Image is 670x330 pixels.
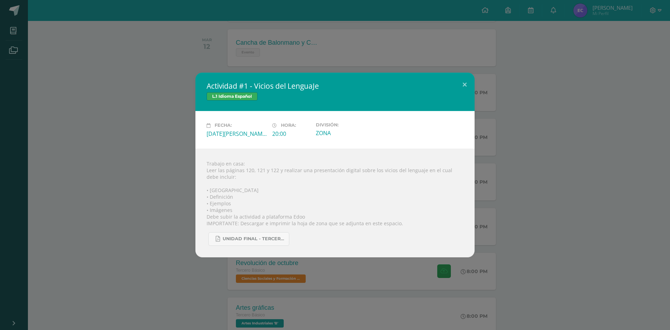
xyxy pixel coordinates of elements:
[281,123,296,128] span: Hora:
[223,236,285,242] span: UNIDAD FINAL - TERCERO BASICO A-B-C.pdf
[207,130,267,138] div: [DATE][PERSON_NAME]
[207,81,463,91] h2: Actividad #1 - Vicios del LenguaJe
[272,130,310,138] div: 20:00
[316,122,376,127] label: División:
[316,129,376,137] div: ZONA
[195,149,475,257] div: Trabajo en casa: Leer las páginas 120, 121 y 122 y realizar una presentación digital sobre los vi...
[208,232,289,246] a: UNIDAD FINAL - TERCERO BASICO A-B-C.pdf
[215,123,232,128] span: Fecha:
[207,92,258,101] span: L.1 Idioma Español
[455,73,475,96] button: Close (Esc)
